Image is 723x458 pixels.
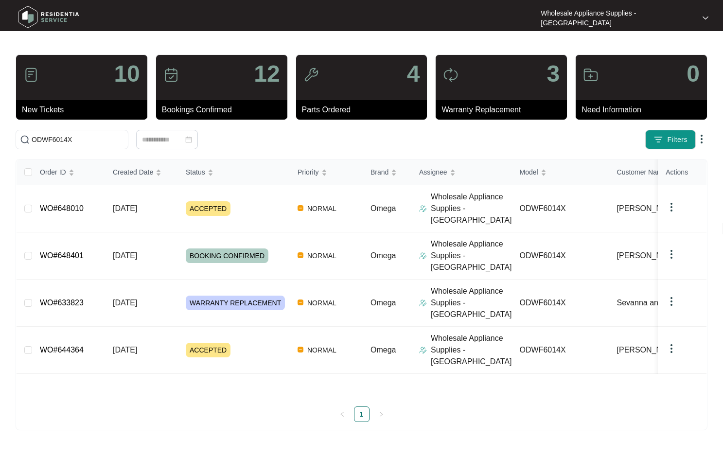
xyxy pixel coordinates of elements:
[419,252,427,260] img: Assigner Icon
[419,167,447,177] span: Assignee
[617,250,681,262] span: [PERSON_NAME]
[373,406,389,422] button: right
[609,159,709,185] th: Customer Name
[32,134,124,145] input: Search by Order Id, Assignee Name, Customer Name, Brand and Model
[431,333,512,368] p: Wholesale Appliance Supplies - [GEOGRAPHIC_DATA]
[162,104,287,116] p: Bookings Confirmed
[582,104,707,116] p: Need Information
[105,159,178,185] th: Created Date
[354,406,370,422] li: 1
[431,191,512,226] p: Wholesale Appliance Supplies - [GEOGRAPHIC_DATA]
[441,104,567,116] p: Warranty Replacement
[370,346,396,354] span: Omega
[658,159,706,185] th: Actions
[617,297,684,309] span: Sevanna and Lac...
[23,67,39,83] img: icon
[431,238,512,273] p: Wholesale Appliance Supplies - [GEOGRAPHIC_DATA]
[113,167,153,177] span: Created Date
[20,135,30,144] img: search-icon
[583,67,599,83] img: icon
[687,62,700,86] p: 0
[666,248,677,260] img: dropdown arrow
[617,167,667,177] span: Customer Name
[40,204,84,212] a: WO#648010
[163,67,179,83] img: icon
[335,406,350,422] button: left
[186,201,230,216] span: ACCEPTED
[303,250,340,262] span: NORMAL
[547,62,560,86] p: 3
[303,203,340,214] span: NORMAL
[666,201,677,213] img: dropdown arrow
[302,104,427,116] p: Parts Ordered
[653,135,663,144] img: filter icon
[298,299,303,305] img: Vercel Logo
[354,407,369,422] a: 1
[703,16,708,20] img: dropdown arrow
[512,159,609,185] th: Model
[254,62,280,86] p: 12
[696,133,707,145] img: dropdown arrow
[298,205,303,211] img: Vercel Logo
[407,62,420,86] p: 4
[512,327,609,374] td: ODWF6014X
[617,344,696,356] span: [PERSON_NAME]/M...
[40,167,66,177] span: Order ID
[378,411,384,417] span: right
[666,296,677,307] img: dropdown arrow
[113,346,137,354] span: [DATE]
[32,159,105,185] th: Order ID
[443,67,458,83] img: icon
[40,346,84,354] a: WO#644364
[303,67,319,83] img: icon
[178,159,290,185] th: Status
[419,205,427,212] img: Assigner Icon
[370,204,396,212] span: Omega
[186,343,230,357] span: ACCEPTED
[113,251,137,260] span: [DATE]
[186,167,205,177] span: Status
[290,159,363,185] th: Priority
[666,343,677,354] img: dropdown arrow
[298,347,303,352] img: Vercel Logo
[40,251,84,260] a: WO#648401
[431,285,512,320] p: Wholesale Appliance Supplies - [GEOGRAPHIC_DATA]
[512,185,609,232] td: ODWF6014X
[339,411,345,417] span: left
[370,251,396,260] span: Omega
[411,159,512,185] th: Assignee
[617,203,681,214] span: [PERSON_NAME]
[370,299,396,307] span: Omega
[363,159,411,185] th: Brand
[512,280,609,327] td: ODWF6014X
[520,167,538,177] span: Model
[419,346,427,354] img: Assigner Icon
[541,8,694,28] p: Wholesale Appliance Supplies - [GEOGRAPHIC_DATA]
[645,130,696,149] button: filter iconFilters
[113,299,137,307] span: [DATE]
[186,296,285,310] span: WARRANTY REPLACEMENT
[298,252,303,258] img: Vercel Logo
[667,135,688,145] span: Filters
[114,62,140,86] p: 10
[303,344,340,356] span: NORMAL
[298,167,319,177] span: Priority
[15,2,83,32] img: residentia service logo
[303,297,340,309] span: NORMAL
[186,248,268,263] span: BOOKING CONFIRMED
[335,406,350,422] li: Previous Page
[370,167,388,177] span: Brand
[373,406,389,422] li: Next Page
[512,232,609,280] td: ODWF6014X
[419,299,427,307] img: Assigner Icon
[22,104,147,116] p: New Tickets
[40,299,84,307] a: WO#633823
[113,204,137,212] span: [DATE]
